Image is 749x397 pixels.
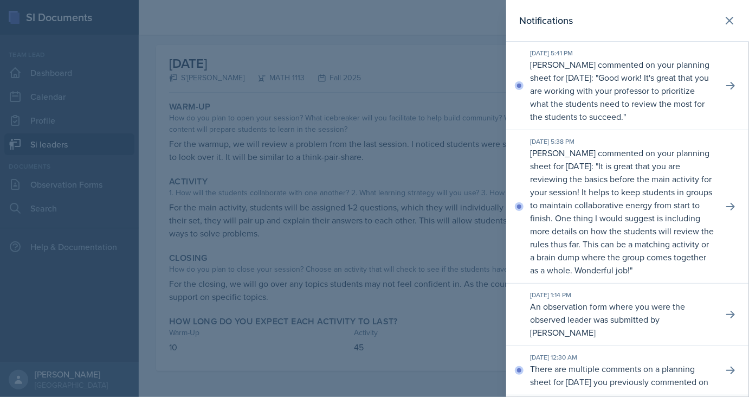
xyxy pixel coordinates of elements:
[530,48,714,58] div: [DATE] 5:41 PM
[530,72,709,123] p: Good work! It's great that you are working with your professor to prioritize what the students ne...
[530,58,714,123] p: [PERSON_NAME] commented on your planning sheet for [DATE]: " "
[530,353,714,362] div: [DATE] 12:30 AM
[530,146,714,277] p: [PERSON_NAME] commented on your planning sheet for [DATE]: " "
[530,290,714,300] div: [DATE] 1:14 PM
[530,160,714,276] p: It is great that you are reviewing the basics before the main activity for your session! It helps...
[530,362,714,388] p: There are multiple comments on a planning sheet for [DATE] you previously commented on
[519,13,573,28] h2: Notifications
[530,137,714,146] div: [DATE] 5:38 PM
[530,300,714,339] p: An observation form where you were the observed leader was submitted by [PERSON_NAME]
